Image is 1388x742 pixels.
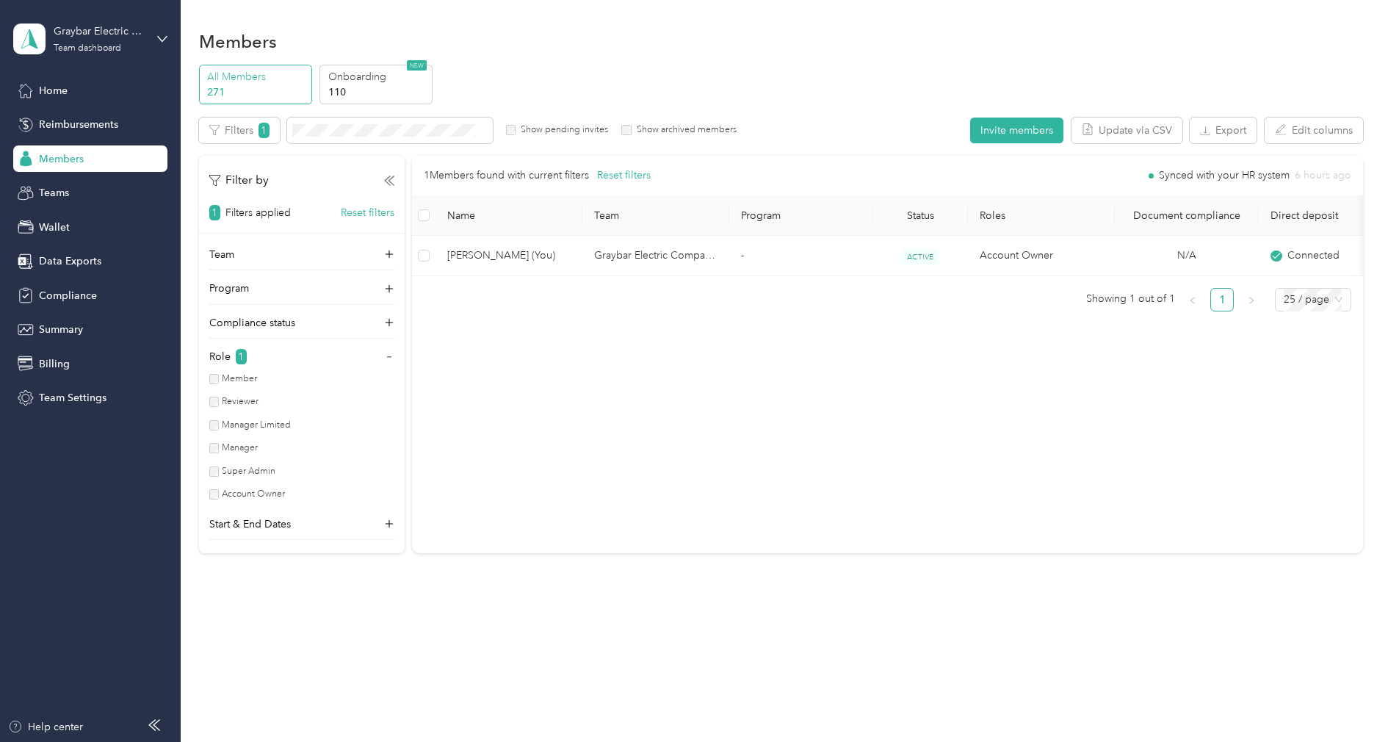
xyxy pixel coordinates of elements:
div: Team dashboard [54,44,121,53]
td: Graybar Electric Company, Inc [582,236,729,276]
p: All Members [207,69,307,84]
span: Billing [39,356,70,372]
span: NEW [407,60,427,71]
th: Team [582,195,729,236]
label: Manager [219,442,258,455]
div: Page Size [1275,288,1351,311]
span: N/A [1177,248,1196,264]
span: 1 [236,349,247,364]
span: 25 / page [1284,289,1342,311]
label: Show pending invites [516,123,608,137]
button: Edit columns [1265,118,1363,143]
td: Account Owner [968,236,1115,276]
label: Manager Limited [219,419,291,432]
label: Super Admin [219,465,275,478]
span: Showing 1 out of 1 [1086,288,1175,310]
button: Reset filters [597,168,651,184]
p: Team [209,247,234,262]
th: Program [729,195,872,236]
span: Team Settings [39,390,106,406]
p: 271 [207,84,307,100]
button: left [1181,288,1204,311]
td: - [729,236,872,276]
li: 1 [1210,288,1234,311]
iframe: Everlance-gr Chat Button Frame [1306,660,1388,742]
p: 110 [328,84,428,100]
span: Summary [39,322,83,337]
p: Filter by [209,171,269,190]
button: Filters1 [199,118,280,143]
button: right [1240,288,1263,311]
label: Reviewer [219,395,259,408]
span: Synced with your HR system [1159,170,1290,181]
button: Export [1190,118,1257,143]
li: Next Page [1240,288,1263,311]
span: Name [447,209,571,222]
label: Account Owner [219,488,285,501]
span: ACTIVE [902,249,939,264]
p: 1 Members found with current filters [424,168,589,184]
li: Previous Page [1181,288,1204,311]
div: Graybar Electric Company, Inc [54,24,145,39]
label: Show archived members [632,123,737,137]
span: left [1188,296,1197,305]
td: Kayla Bonebrake (You) [435,236,582,276]
span: Data Exports [39,253,101,269]
h1: Members [199,34,277,49]
button: Reset filters [341,205,394,220]
span: Connected [1287,248,1340,264]
p: Filters applied [225,205,291,220]
p: Role [209,349,231,364]
p: Program [209,281,249,296]
span: 6 hours ago [1295,170,1351,181]
span: 1 [209,205,220,220]
a: 1 [1211,289,1233,311]
button: Update via CSV [1071,118,1182,143]
th: Roles [968,195,1115,236]
span: 1 [259,123,270,138]
p: Compliance status [209,315,295,331]
th: Name [435,195,582,236]
span: Teams [39,185,69,201]
div: Document compliance [1127,209,1247,222]
span: Wallet [39,220,70,235]
span: Reimbursements [39,117,118,132]
label: Member [219,372,257,386]
span: [PERSON_NAME] (You) [447,248,571,264]
p: Start & End Dates [209,516,291,532]
span: Home [39,83,68,98]
span: Compliance [39,288,97,303]
span: right [1247,296,1256,305]
p: Onboarding [328,69,428,84]
th: Status [872,195,968,236]
span: Members [39,151,84,167]
button: Invite members [970,118,1063,143]
button: Help center [8,719,83,735]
